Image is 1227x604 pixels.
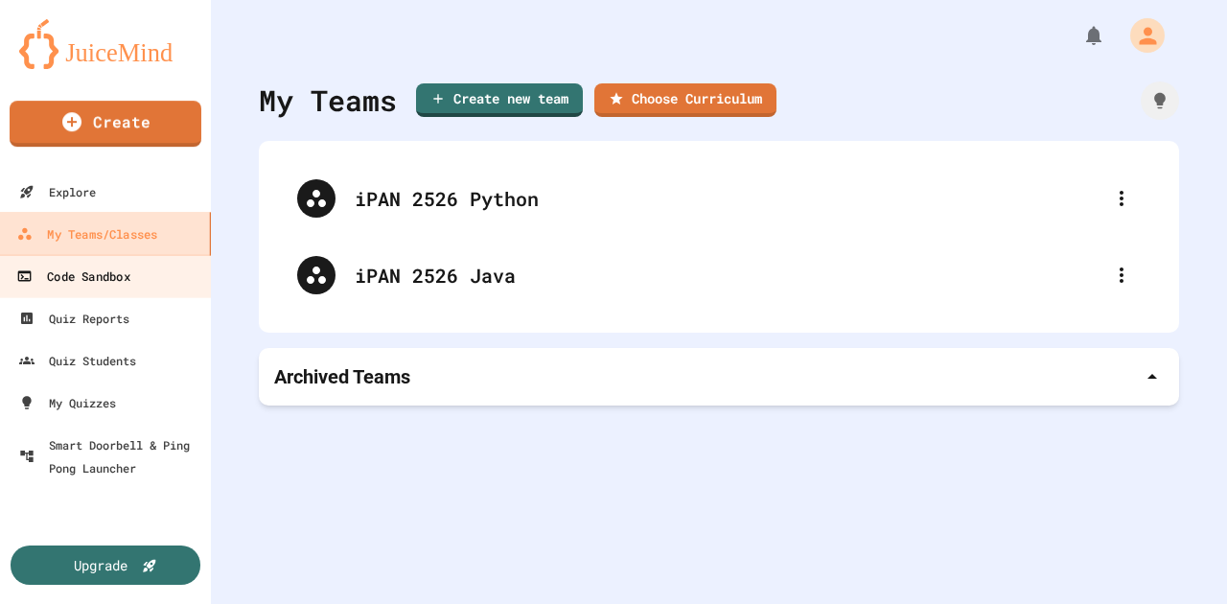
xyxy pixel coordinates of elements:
[19,391,116,414] div: My Quizzes
[416,83,583,117] a: Create new team
[1141,81,1179,120] div: How it works
[355,261,1102,290] div: iPAN 2526 Java
[19,349,136,372] div: Quiz Students
[19,180,96,203] div: Explore
[355,184,1102,213] div: iPAN 2526 Python
[274,363,410,390] p: Archived Teams
[19,19,192,69] img: logo-orange.svg
[594,83,776,117] a: Choose Curriculum
[19,433,203,479] div: Smart Doorbell & Ping Pong Launcher
[1047,19,1110,52] div: My Notifications
[278,237,1160,314] div: iPAN 2526 Java
[259,79,397,122] div: My Teams
[1110,13,1169,58] div: My Account
[19,307,129,330] div: Quiz Reports
[74,555,127,575] div: Upgrade
[278,160,1160,237] div: iPAN 2526 Python
[10,101,201,147] a: Create
[16,265,129,289] div: Code Sandbox
[17,222,158,246] div: My Teams/Classes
